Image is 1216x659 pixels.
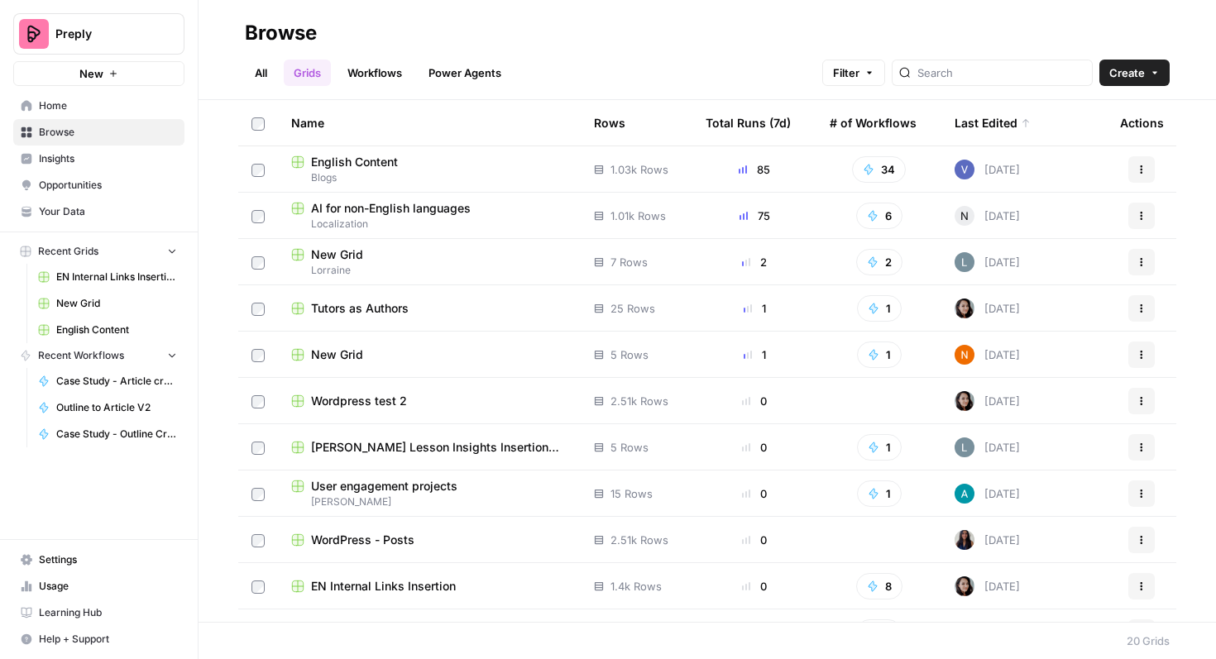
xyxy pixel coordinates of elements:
[311,300,409,317] span: Tutors as Authors
[857,341,902,368] button: 1
[856,203,902,229] button: 6
[39,151,177,166] span: Insights
[822,60,885,86] button: Filter
[311,478,457,494] span: User engagement projects
[1109,64,1145,81] span: Create
[291,578,567,595] a: EN Internal Links Insertion
[857,480,902,507] button: 1
[31,394,184,421] a: Outline to Article V2
[56,270,177,284] span: EN Internal Links Insertion
[311,439,567,456] span: [PERSON_NAME] Lesson Insights Insertion Grid
[13,239,184,264] button: Recent Grids
[284,60,331,86] a: Grids
[39,204,177,219] span: Your Data
[291,170,567,185] span: Blogs
[19,19,49,49] img: Preply Logo
[706,439,803,456] div: 0
[311,246,363,263] span: New Grid
[13,119,184,146] a: Browse
[79,65,103,82] span: New
[1099,60,1170,86] button: Create
[857,295,902,322] button: 1
[39,98,177,113] span: Home
[13,146,184,172] a: Insights
[39,178,177,193] span: Opportunities
[955,484,974,504] img: 48p1dlxc26vy6gc5e5xg6nwbe9bs
[31,317,184,343] a: English Content
[311,578,456,595] span: EN Internal Links Insertion
[291,478,567,509] a: User engagement projects[PERSON_NAME]
[706,100,791,146] div: Total Runs (7d)
[610,161,668,178] span: 1.03k Rows
[1120,100,1164,146] div: Actions
[291,346,567,363] a: New Grid
[917,64,1085,81] input: Search
[31,368,184,394] a: Case Study - Article creation
[706,254,803,270] div: 2
[291,217,567,232] span: Localization
[56,427,177,442] span: Case Study - Outline Creation V1
[610,254,648,270] span: 7 Rows
[38,348,124,363] span: Recent Workflows
[594,100,625,146] div: Rows
[706,578,803,595] div: 0
[291,439,567,456] a: [PERSON_NAME] Lesson Insights Insertion Grid
[955,298,974,318] img: 0od0somutai3rosqwdkhgswflu93
[856,573,902,599] button: 8
[706,485,803,502] div: 0
[856,249,902,275] button: 2
[31,421,184,447] a: Case Study - Outline Creation V1
[291,532,567,548] a: WordPress - Posts
[13,61,184,86] button: New
[419,60,511,86] a: Power Agents
[955,160,1020,179] div: [DATE]
[311,346,363,363] span: New Grid
[857,434,902,461] button: 1
[291,263,567,278] span: Lorraine
[56,374,177,389] span: Case Study - Article creation
[955,576,1020,596] div: [DATE]
[13,13,184,55] button: Workspace: Preply
[13,172,184,198] a: Opportunities
[38,244,98,259] span: Recent Grids
[955,345,974,365] img: c37vr20y5fudypip844bb0rvyfb7
[610,346,649,363] span: 5 Rows
[39,605,177,620] span: Learning Hub
[13,343,184,368] button: Recent Workflows
[610,393,668,409] span: 2.51k Rows
[56,296,177,311] span: New Grid
[610,300,655,317] span: 25 Rows
[39,552,177,567] span: Settings
[610,485,653,502] span: 15 Rows
[55,26,156,42] span: Preply
[960,208,969,224] span: N
[955,576,974,596] img: 0od0somutai3rosqwdkhgswflu93
[830,100,917,146] div: # of Workflows
[291,100,567,146] div: Name
[291,300,567,317] a: Tutors as Authors
[311,393,407,409] span: Wordpress test 2
[955,437,1020,457] div: [DATE]
[833,64,859,81] span: Filter
[31,290,184,317] a: New Grid
[39,579,177,594] span: Usage
[39,632,177,647] span: Help + Support
[291,200,567,232] a: AI for non-English languagesLocalization
[955,530,1020,550] div: [DATE]
[338,60,412,86] a: Workflows
[13,599,184,626] a: Learning Hub
[706,393,803,409] div: 0
[13,547,184,573] a: Settings
[706,300,803,317] div: 1
[955,100,1031,146] div: Last Edited
[1127,633,1170,649] div: 20 Grids
[706,532,803,548] div: 0
[706,208,803,224] div: 75
[13,573,184,599] a: Usage
[706,346,803,363] div: 1
[291,246,567,278] a: New GridLorraine
[610,208,666,224] span: 1.01k Rows
[955,252,974,272] img: lv9aeu8m5xbjlu53qhb6bdsmtbjy
[245,20,317,46] div: Browse
[610,578,662,595] span: 1.4k Rows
